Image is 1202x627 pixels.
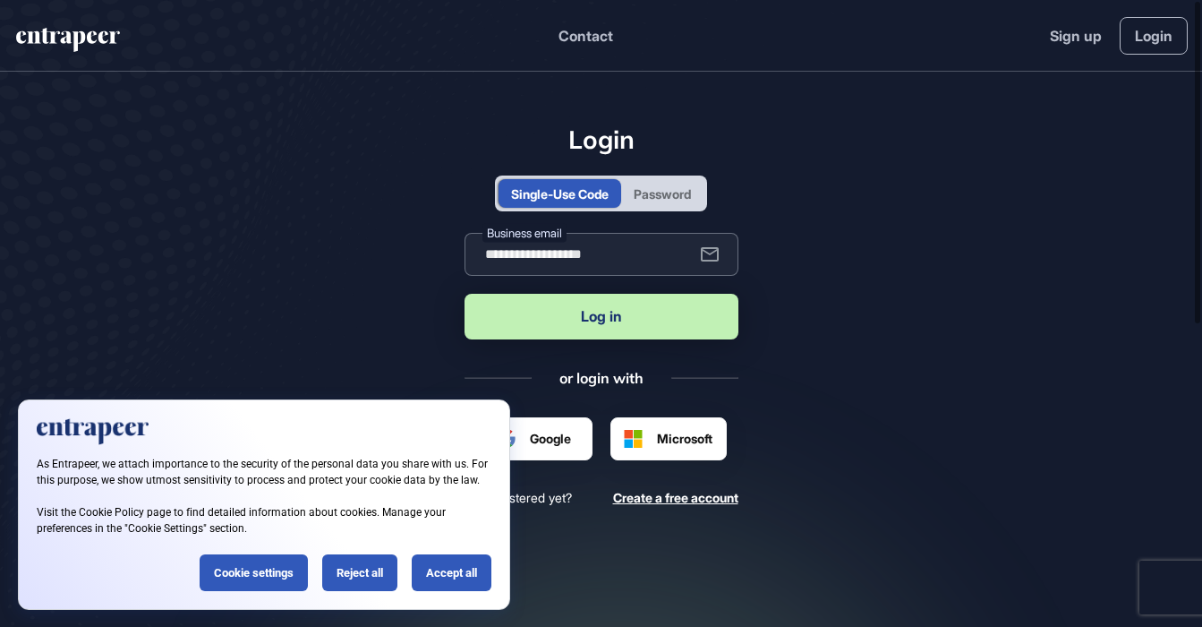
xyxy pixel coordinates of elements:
span: Not registered yet? [465,489,572,506]
a: Sign up [1050,25,1102,47]
button: Contact [558,24,613,47]
span: Microsoft [657,429,712,448]
div: Single-Use Code [511,185,609,203]
label: Business email [482,224,567,243]
span: Create a free account [613,490,738,505]
a: Login [1120,17,1188,55]
div: or login with [559,368,644,388]
div: Password [634,185,691,203]
a: entrapeer-logo [14,28,122,58]
button: Log in [465,294,738,339]
h1: Login [465,125,738,155]
a: Create a free account [613,489,738,506]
